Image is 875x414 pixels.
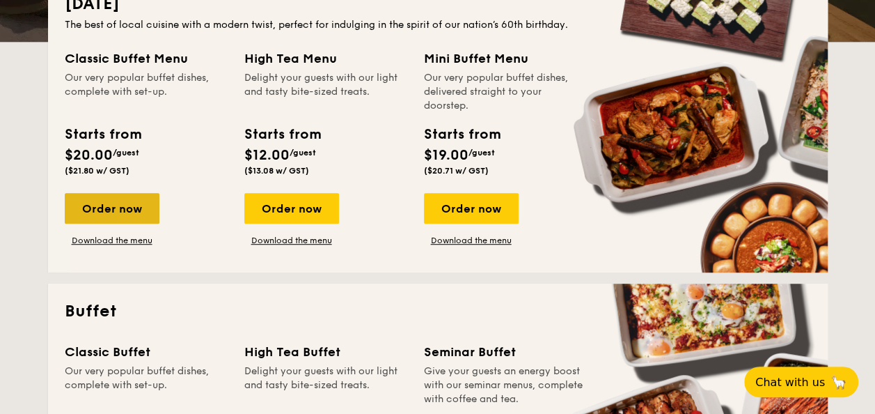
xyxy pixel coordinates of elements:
[424,71,587,113] div: Our very popular buffet dishes, delivered straight to your doorstep.
[424,235,519,246] a: Download the menu
[65,49,228,68] div: Classic Buffet Menu
[244,166,309,176] span: ($13.08 w/ GST)
[65,193,159,224] div: Order now
[290,148,316,158] span: /guest
[244,342,407,362] div: High Tea Buffet
[65,235,159,246] a: Download the menu
[65,342,228,362] div: Classic Buffet
[744,367,858,397] button: Chat with us🦙
[424,365,587,406] div: Give your guests an energy boost with our seminar menus, complete with coffee and tea.
[65,18,811,32] div: The best of local cuisine with a modern twist, perfect for indulging in the spirit of our nation’...
[424,342,587,362] div: Seminar Buffet
[468,148,495,158] span: /guest
[65,124,141,145] div: Starts from
[65,71,228,113] div: Our very popular buffet dishes, complete with set-up.
[244,365,407,406] div: Delight your guests with our light and tasty bite-sized treats.
[755,376,825,389] span: Chat with us
[424,124,500,145] div: Starts from
[65,300,811,323] h2: Buffet
[424,193,519,224] div: Order now
[424,166,489,176] span: ($20.71 w/ GST)
[830,374,847,390] span: 🦙
[65,147,113,164] span: $20.00
[244,124,320,145] div: Starts from
[244,49,407,68] div: High Tea Menu
[244,147,290,164] span: $12.00
[65,365,228,406] div: Our very popular buffet dishes, complete with set-up.
[424,147,468,164] span: $19.00
[244,193,339,224] div: Order now
[244,235,339,246] a: Download the menu
[113,148,139,158] span: /guest
[244,71,407,113] div: Delight your guests with our light and tasty bite-sized treats.
[65,166,129,176] span: ($21.80 w/ GST)
[424,49,587,68] div: Mini Buffet Menu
